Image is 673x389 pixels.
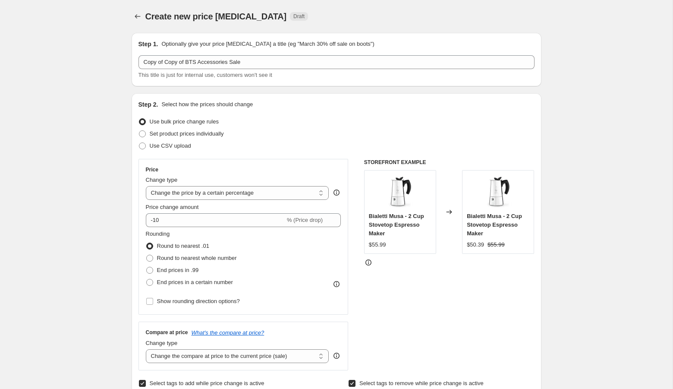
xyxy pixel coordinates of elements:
[332,188,341,197] div: help
[481,175,516,209] img: bialetti-musa-2-cup-stovetop-espresso-makerbialetti-836258_80x.jpg
[157,255,237,261] span: Round to nearest whole number
[157,298,240,304] span: Show rounding direction options?
[192,329,264,336] button: What's the compare at price?
[293,13,305,20] span: Draft
[146,329,188,336] h3: Compare at price
[138,72,272,78] span: This title is just for internal use, customers won't see it
[150,380,264,386] span: Select tags to add while price change is active
[161,40,374,48] p: Optionally give your price [MEDICAL_DATA] a title (eg "March 30% off sale on boots")
[383,175,417,209] img: bialetti-musa-2-cup-stovetop-espresso-makerbialetti-836258_80x.jpg
[157,243,209,249] span: Round to nearest .01
[369,213,424,237] span: Bialetti Musa - 2 Cup Stovetop Espresso Maker
[150,130,224,137] span: Set product prices individually
[359,380,484,386] span: Select tags to remove while price change is active
[369,240,386,249] div: $55.99
[157,267,199,273] span: End prices in .99
[287,217,323,223] span: % (Price drop)
[138,55,535,69] input: 30% off holiday sale
[146,204,199,210] span: Price change amount
[487,240,505,249] strike: $55.99
[467,213,522,237] span: Bialetti Musa - 2 Cup Stovetop Espresso Maker
[138,40,158,48] h2: Step 1.
[138,100,158,109] h2: Step 2.
[146,213,285,227] input: -15
[132,10,144,22] button: Price change jobs
[146,177,178,183] span: Change type
[332,351,341,360] div: help
[161,100,253,109] p: Select how the prices should change
[150,142,191,149] span: Use CSV upload
[145,12,287,21] span: Create new price [MEDICAL_DATA]
[150,118,219,125] span: Use bulk price change rules
[146,340,178,346] span: Change type
[157,279,233,285] span: End prices in a certain number
[146,231,170,237] span: Rounding
[467,240,484,249] div: $50.39
[146,166,158,173] h3: Price
[364,159,535,166] h6: STOREFRONT EXAMPLE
